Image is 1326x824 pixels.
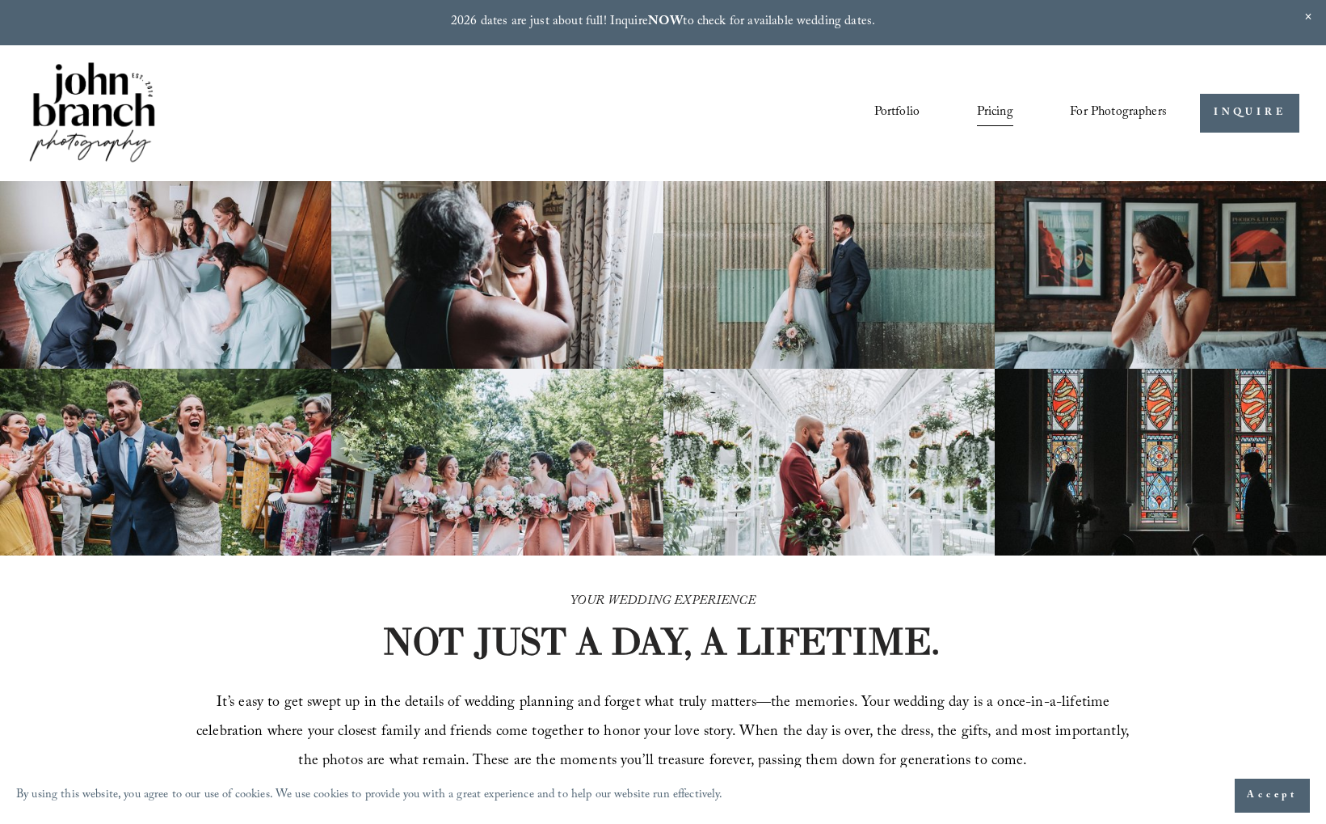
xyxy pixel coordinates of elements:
[1235,779,1310,813] button: Accept
[663,181,995,369] img: A bride and groom standing together, laughing, with the bride holding a bouquet in front of a cor...
[977,99,1013,127] a: Pricing
[1247,788,1298,804] span: Accept
[196,691,1134,775] span: It’s easy to get swept up in the details of wedding planning and forget what truly matters—the me...
[663,369,995,556] img: Bride and groom standing in an elegant greenhouse with chandeliers and lush greenery.
[1200,94,1299,133] a: INQUIRE
[995,181,1326,369] img: Bride adjusting earring in front of framed posters on a brick wall.
[16,784,723,808] p: By using this website, you agree to our use of cookies. We use cookies to provide you with a grea...
[570,591,756,613] em: YOUR WEDDING EXPERIENCE
[331,181,663,369] img: Woman applying makeup to another woman near a window with floral curtains and autumn flowers.
[995,369,1326,556] img: Silhouettes of a bride and groom facing each other in a church, with colorful stained glass windo...
[331,369,663,556] img: A bride and four bridesmaids in pink dresses, holding bouquets with pink and white flowers, smili...
[27,59,158,168] img: John Branch IV Photography
[382,618,940,665] strong: NOT JUST A DAY, A LIFETIME.
[1070,99,1167,127] a: folder dropdown
[874,99,920,127] a: Portfolio
[1070,100,1167,125] span: For Photographers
